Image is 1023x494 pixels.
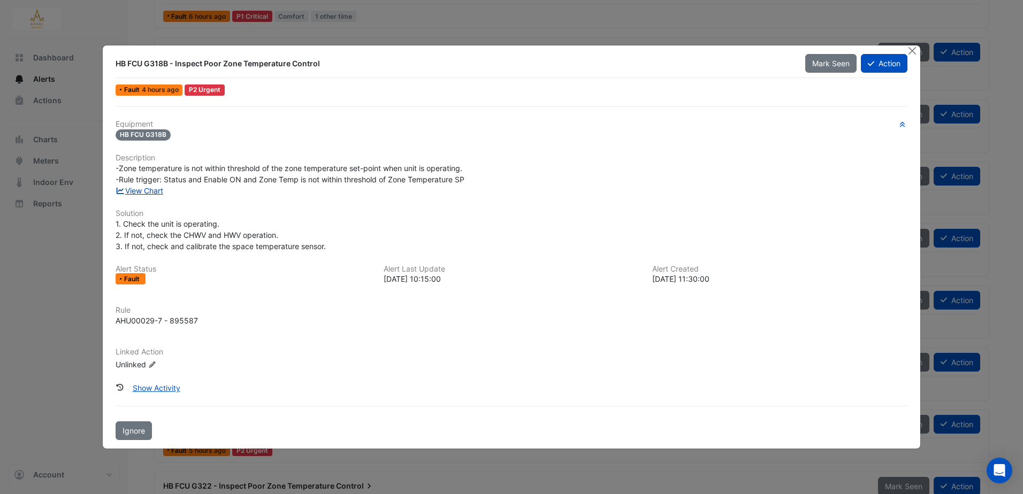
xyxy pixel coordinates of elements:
[116,348,907,357] h6: Linked Action
[861,54,907,73] button: Action
[116,129,171,141] span: HB FCU G318B
[805,54,857,73] button: Mark Seen
[116,164,464,184] span: -Zone temperature is not within threshold of the zone temperature set-point when unit is operatin...
[126,379,187,397] button: Show Activity
[652,265,907,274] h6: Alert Created
[384,265,639,274] h6: Alert Last Update
[116,58,792,69] div: HB FCU G318B - Inspect Poor Zone Temperature Control
[812,59,850,68] span: Mark Seen
[124,87,142,93] span: Fault
[116,120,907,129] h6: Equipment
[142,86,179,94] span: Mon 25-Aug-2025 10:15 IST
[116,359,244,370] div: Unlinked
[907,45,918,57] button: Close
[116,306,907,315] h6: Rule
[116,186,163,195] a: View Chart
[116,421,152,440] button: Ignore
[987,458,1012,483] div: Open Intercom Messenger
[116,153,907,163] h6: Description
[116,219,326,251] span: 1. Check the unit is operating. 2. If not, check the CHWV and HWV operation. 3. If not, check and...
[123,426,145,435] span: Ignore
[185,84,225,96] div: P2 Urgent
[124,276,142,282] span: Fault
[384,273,639,284] div: [DATE] 10:15:00
[148,361,156,369] fa-icon: Edit Linked Action
[116,315,198,326] div: AHU00029-7 - 895587
[116,209,907,218] h6: Solution
[116,265,371,274] h6: Alert Status
[652,273,907,284] div: [DATE] 11:30:00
